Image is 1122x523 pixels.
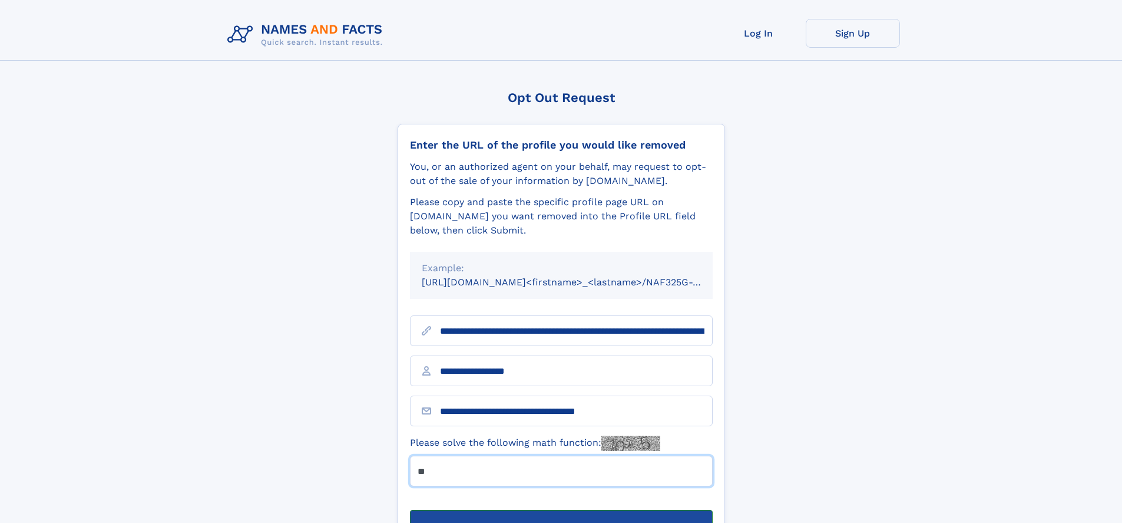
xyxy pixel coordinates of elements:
[422,261,701,275] div: Example:
[410,160,713,188] div: You, or an authorized agent on your behalf, may request to opt-out of the sale of your informatio...
[410,195,713,238] div: Please copy and paste the specific profile page URL on [DOMAIN_NAME] you want removed into the Pr...
[422,277,735,288] small: [URL][DOMAIN_NAME]<firstname>_<lastname>/NAF325G-xxxxxxxx
[223,19,392,51] img: Logo Names and Facts
[410,436,660,451] label: Please solve the following math function:
[806,19,900,48] a: Sign Up
[410,139,713,152] div: Enter the URL of the profile you would like removed
[711,19,806,48] a: Log In
[398,90,725,105] div: Opt Out Request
